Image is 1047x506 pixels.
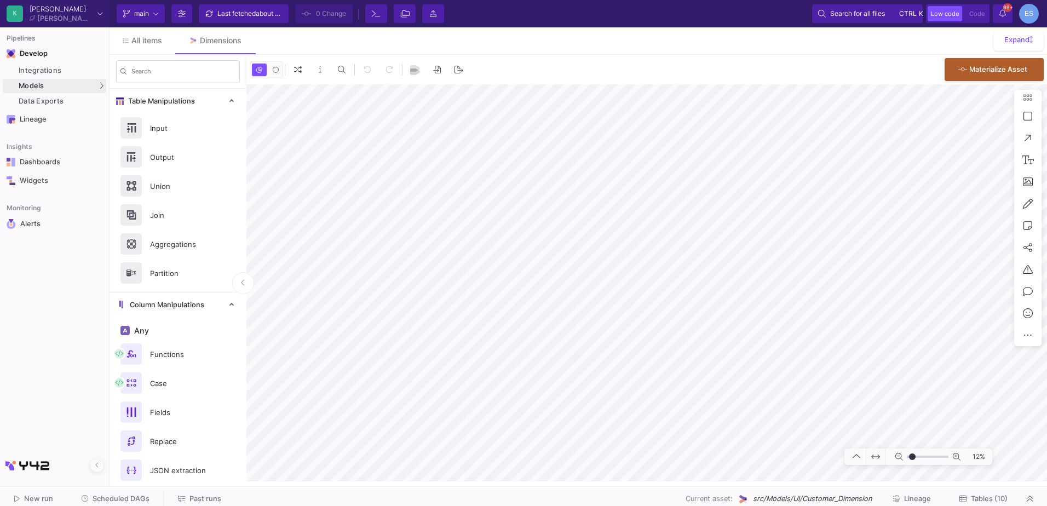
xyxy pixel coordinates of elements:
[143,120,219,136] div: Input
[143,265,219,281] div: Partition
[110,113,246,292] div: Table Manipulations
[7,219,16,229] img: Navigation icon
[20,176,91,185] div: Widgets
[256,9,311,18] span: about 4 hours ago
[199,4,289,23] button: Last fetchedabout 4 hours ago
[7,115,15,124] img: Navigation icon
[1019,4,1039,24] div: ES
[93,495,149,503] span: Scheduled DAGs
[896,7,917,20] button: ctrlk
[110,340,246,369] button: Functions
[134,5,149,22] span: main
[969,65,1027,73] span: Materialize Asset
[20,219,91,229] div: Alerts
[7,49,15,58] img: Navigation icon
[143,346,219,363] div: Functions
[110,427,246,456] button: Replace
[993,4,1013,23] button: 99+
[131,36,162,45] span: All items
[143,178,219,194] div: Union
[20,49,36,58] div: Develop
[965,447,990,467] span: 12%
[904,495,931,503] span: Lineage
[7,176,15,185] img: Navigation icon
[3,172,106,189] a: Navigation iconWidgets
[19,66,103,75] div: Integrations
[143,375,219,392] div: Case
[110,171,246,200] button: Union
[3,45,106,62] mat-expansion-panel-header: Navigation iconDevelop
[110,200,246,229] button: Join
[37,15,93,22] div: [PERSON_NAME]
[969,10,985,18] span: Code
[131,70,235,77] input: Search
[928,6,962,21] button: Low code
[966,6,988,21] button: Code
[20,115,91,124] div: Lineage
[19,97,103,106] div: Data Exports
[124,97,195,106] span: Table Manipulations
[899,7,917,20] span: ctrl
[7,5,23,22] div: K
[110,369,246,398] button: Case
[20,158,91,166] div: Dashboards
[686,493,733,504] span: Current asset:
[125,301,204,309] span: Column Manipulations
[110,142,246,171] button: Output
[110,258,246,287] button: Partition
[217,5,283,22] div: Last fetched
[3,64,106,78] a: Integrations
[753,493,872,504] span: src/Models/UI/Customer_Dimension
[110,398,246,427] button: Fields
[117,4,165,23] button: main
[3,94,106,108] a: Data Exports
[1003,3,1012,12] span: 99+
[200,36,241,45] div: Dimensions
[919,7,923,20] span: k
[3,111,106,128] a: Navigation iconLineage
[30,5,93,13] div: [PERSON_NAME]
[110,89,246,113] mat-expansion-panel-header: Table Manipulations
[110,229,246,258] button: Aggregations
[945,58,1044,81] button: Materialize Asset
[737,493,749,505] img: UI Model
[3,153,106,171] a: Navigation iconDashboards
[188,36,198,45] img: Tab icon
[1016,4,1039,24] button: ES
[143,462,219,479] div: JSON extraction
[110,292,246,317] mat-expansion-panel-header: Column Manipulations
[931,10,959,18] span: Low code
[132,326,149,335] span: Any
[110,456,246,485] button: JSON extraction
[830,5,885,22] span: Search for all files
[143,404,219,421] div: Fields
[189,495,221,503] span: Past runs
[3,215,106,233] a: Navigation iconAlerts
[7,158,15,166] img: Navigation icon
[143,207,219,223] div: Join
[971,495,1008,503] span: Tables (10)
[110,113,246,142] button: Input
[812,4,923,23] button: Search for all filesctrlk
[24,495,53,503] span: New run
[143,236,219,252] div: Aggregations
[143,433,219,450] div: Replace
[19,82,44,90] span: Models
[143,149,219,165] div: Output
